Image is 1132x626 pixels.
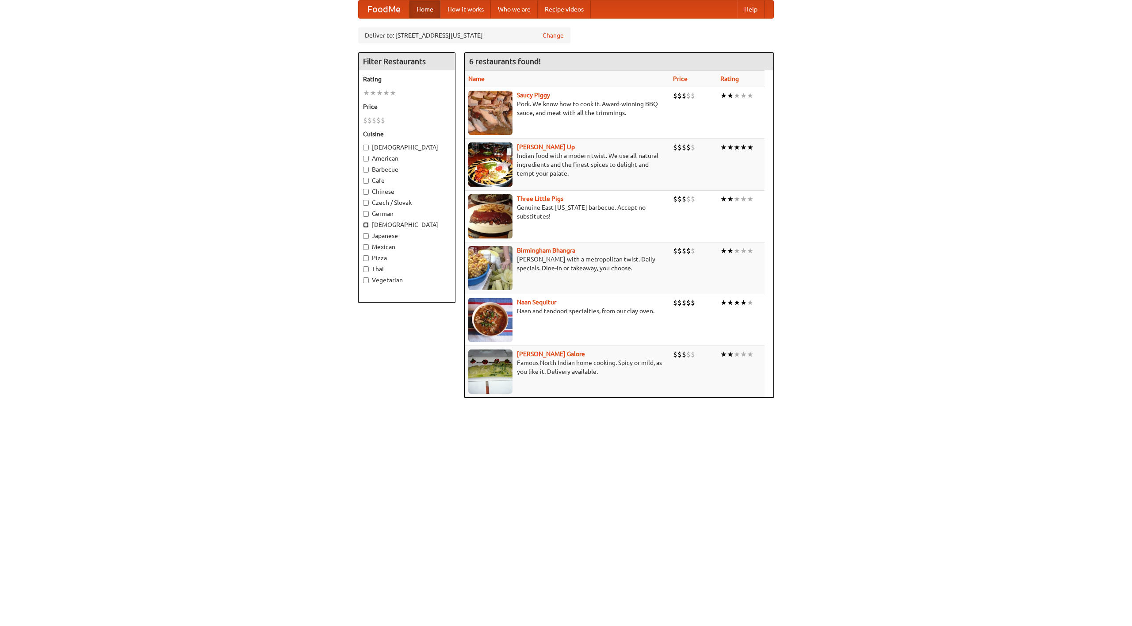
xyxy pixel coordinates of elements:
[468,246,512,290] img: bhangra.jpg
[740,194,747,204] li: ★
[468,358,666,376] p: Famous North Indian home cooking. Spicy or mild, as you like it. Delivery available.
[677,194,682,204] li: $
[727,246,734,256] li: ★
[682,246,686,256] li: $
[468,349,512,394] img: currygalore.jpg
[682,91,686,100] li: $
[734,246,740,256] li: ★
[737,0,765,18] a: Help
[358,27,570,43] div: Deliver to: [STREET_ADDRESS][US_STATE]
[363,88,370,98] li: ★
[677,298,682,307] li: $
[720,246,727,256] li: ★
[727,91,734,100] li: ★
[734,142,740,152] li: ★
[363,200,369,206] input: Czech / Slovak
[363,209,451,218] label: German
[747,349,753,359] li: ★
[363,255,369,261] input: Pizza
[363,178,369,184] input: Cafe
[720,75,739,82] a: Rating
[363,176,451,185] label: Cafe
[363,154,451,163] label: American
[747,142,753,152] li: ★
[686,246,691,256] li: $
[383,88,390,98] li: ★
[363,156,369,161] input: American
[363,145,369,150] input: [DEMOGRAPHIC_DATA]
[363,130,451,138] h5: Cuisine
[720,349,727,359] li: ★
[370,88,376,98] li: ★
[381,115,385,125] li: $
[517,350,585,357] a: [PERSON_NAME] Galore
[468,91,512,135] img: saucy.jpg
[409,0,440,18] a: Home
[363,266,369,272] input: Thai
[468,75,485,82] a: Name
[372,115,376,125] li: $
[363,253,451,262] label: Pizza
[363,189,369,195] input: Chinese
[682,298,686,307] li: $
[538,0,591,18] a: Recipe videos
[469,57,541,65] ng-pluralize: 6 restaurants found!
[734,194,740,204] li: ★
[363,277,369,283] input: Vegetarian
[468,151,666,178] p: Indian food with a modern twist. We use all-natural ingredients and the finest spices to delight ...
[517,195,563,202] a: Three Little Pigs
[682,349,686,359] li: $
[734,298,740,307] li: ★
[363,187,451,196] label: Chinese
[673,194,677,204] li: $
[491,0,538,18] a: Who we are
[691,91,695,100] li: $
[363,115,367,125] li: $
[376,88,383,98] li: ★
[740,349,747,359] li: ★
[686,298,691,307] li: $
[734,91,740,100] li: ★
[691,246,695,256] li: $
[677,349,682,359] li: $
[686,349,691,359] li: $
[517,92,550,99] a: Saucy Piggy
[363,233,369,239] input: Japanese
[363,222,369,228] input: [DEMOGRAPHIC_DATA]
[682,194,686,204] li: $
[363,75,451,84] h5: Rating
[740,91,747,100] li: ★
[390,88,396,98] li: ★
[468,307,666,315] p: Naan and tandoori specialties, from our clay oven.
[363,143,451,152] label: [DEMOGRAPHIC_DATA]
[740,298,747,307] li: ★
[468,203,666,221] p: Genuine East [US_STATE] barbecue. Accept no substitutes!
[740,246,747,256] li: ★
[720,194,727,204] li: ★
[468,255,666,273] p: [PERSON_NAME] with a metropolitan twist. Daily specials. Dine-in or takeaway, you choose.
[691,298,695,307] li: $
[363,167,369,173] input: Barbecue
[673,298,677,307] li: $
[673,142,677,152] li: $
[747,194,753,204] li: ★
[691,194,695,204] li: $
[517,247,575,254] b: Birmingham Bhangra
[363,102,451,111] h5: Price
[740,142,747,152] li: ★
[686,194,691,204] li: $
[673,91,677,100] li: $
[677,91,682,100] li: $
[468,298,512,342] img: naansequitur.jpg
[686,142,691,152] li: $
[363,231,451,240] label: Japanese
[517,299,556,306] b: Naan Sequitur
[677,142,682,152] li: $
[727,194,734,204] li: ★
[727,349,734,359] li: ★
[747,246,753,256] li: ★
[363,244,369,250] input: Mexican
[376,115,381,125] li: $
[367,115,372,125] li: $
